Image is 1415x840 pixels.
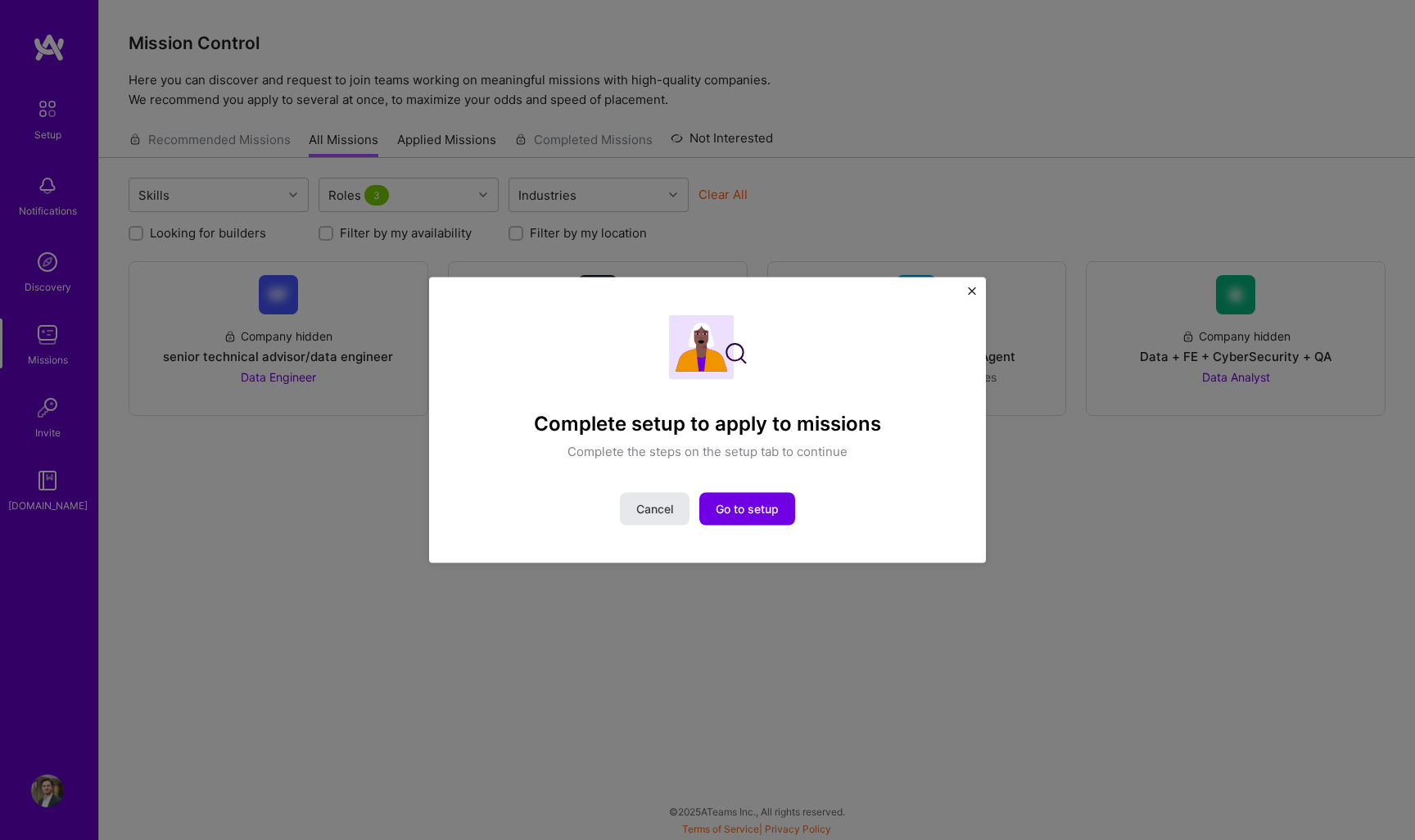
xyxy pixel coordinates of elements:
[567,442,848,459] p: Complete the steps on the setup tab to continue
[968,287,976,305] button: Close
[620,492,689,525] button: Cancel
[716,500,779,517] span: Go to setup
[534,413,881,436] h4: Complete setup to apply to missions
[669,315,747,380] img: Complete setup illustration
[636,500,673,517] span: Cancel
[699,492,795,525] button: Go to setup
